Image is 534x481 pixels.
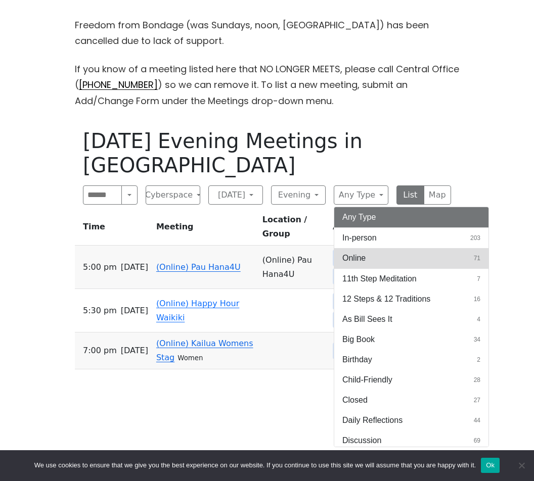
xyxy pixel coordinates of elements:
span: 203 results [470,233,480,243]
button: Ok [481,458,500,473]
span: 28 results [474,375,480,384]
button: Birthday2 results [334,350,488,370]
span: Daily Reflections [342,414,403,426]
th: Meeting [152,213,258,246]
div: Any Type [334,207,489,447]
button: List [396,185,424,205]
button: 12 Steps & 12 Traditions16 results [334,289,488,309]
button: Daily Reflections44 results [334,410,488,430]
button: [DATE] [208,185,263,205]
button: 11th Step Meditation7 results [334,269,488,289]
span: As Bill Sees It [342,313,392,325]
small: Women [177,354,203,362]
span: We use cookies to ensure that we give you the best experience on our website. If you continue to ... [34,460,476,470]
td: (Online) Pau Hana4U [258,246,329,289]
button: Search [121,185,138,205]
a: (Online) Happy Hour Waikiki [156,299,239,322]
button: Cyberspace [146,185,200,205]
button: Discussion69 results [334,430,488,451]
button: As Bill Sees It4 results [334,309,488,329]
span: 11th Step Meditation [342,273,417,285]
span: 7:00 PM [83,344,117,358]
span: 27 results [474,396,480,405]
button: Any Type [334,207,488,227]
button: In-person203 results [334,228,488,248]
span: [DATE] [121,344,148,358]
span: Discussion [342,435,381,447]
a: (Online) Kailua Womens Stag [156,339,253,362]
span: 12 Steps & 12 Traditions [342,293,430,305]
span: In-person [342,232,377,244]
a: [PHONE_NUMBER] [79,78,158,91]
span: Big Book [342,333,375,346]
button: Big Book34 results [334,329,488,350]
span: Online [342,252,366,264]
a: (Online) Pau Hana4U [156,262,241,272]
span: [DATE] [121,304,148,318]
th: Time [75,213,152,246]
span: No [516,460,526,470]
span: Child-Friendly [342,374,392,386]
h1: [DATE] Evening Meetings in [GEOGRAPHIC_DATA] [83,129,451,177]
span: 71 results [474,254,480,263]
th: Address [329,213,399,246]
span: 34 results [474,335,480,344]
span: 16 results [474,295,480,304]
button: Online71 results [334,248,488,268]
button: Evening [271,185,326,205]
span: [DATE] [121,260,148,274]
span: 5:00 PM [83,260,117,274]
p: If you know of a meeting listed here that NO LONGER MEETS, please call Central Office ( ) so we c... [75,61,459,109]
button: Child-Friendly28 results [334,370,488,390]
p: Freedom from Bondage (was Sundays, noon, [GEOGRAPHIC_DATA]) has been cancelled due to lack of sup... [75,17,459,49]
span: 44 results [474,416,480,425]
span: Closed [342,394,368,406]
button: Map [424,185,452,205]
span: Birthday [342,354,372,366]
span: 69 results [474,436,480,445]
span: 5:30 PM [83,304,117,318]
span: 4 results [477,315,480,324]
span: 2 results [477,355,480,364]
th: Location / Group [258,213,329,246]
button: Closed27 results [334,390,488,410]
span: 7 results [477,274,480,283]
input: Search [83,185,122,205]
button: Any Type [334,185,388,205]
